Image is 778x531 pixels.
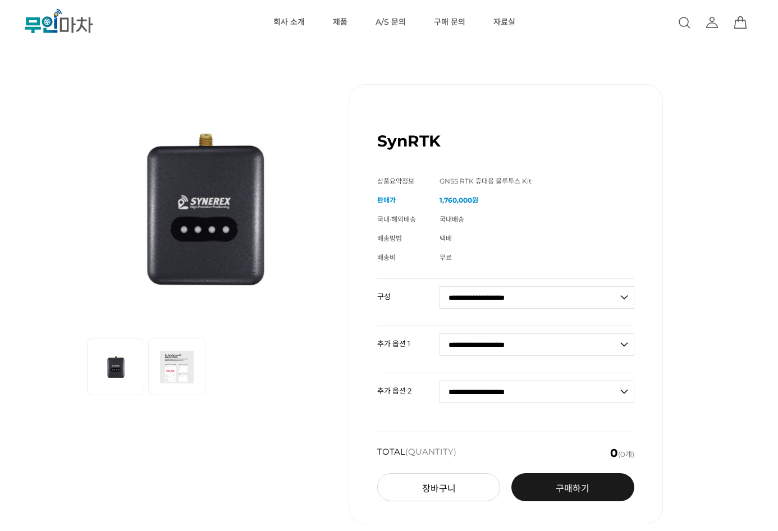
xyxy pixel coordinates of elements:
[377,447,456,459] strong: TOTAL
[440,196,478,204] strong: 1,760,000원
[377,196,396,204] span: 판매가
[377,373,440,399] th: 추가 옵션 2
[377,131,441,150] h1: SynRTK
[405,446,456,457] span: (QUANTITY)
[440,234,452,242] span: 택배
[610,446,618,460] em: 0
[511,473,634,501] a: 구매하기
[377,326,440,352] th: 추가 옵션 1
[377,253,396,262] span: 배송비
[377,177,414,185] span: 상품요약정보
[440,215,464,223] span: 국내배송
[377,279,440,305] th: 구성
[87,84,321,324] img: SynRTK
[440,177,532,185] span: GNSS RTK 휴대용 블루투스 Kit
[440,253,452,262] span: 무료
[377,215,416,223] span: 국내·해외배송
[556,483,589,494] span: 구매하기
[377,234,402,242] span: 배송방법
[610,447,634,459] span: (0개)
[377,473,500,501] button: 장바구니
